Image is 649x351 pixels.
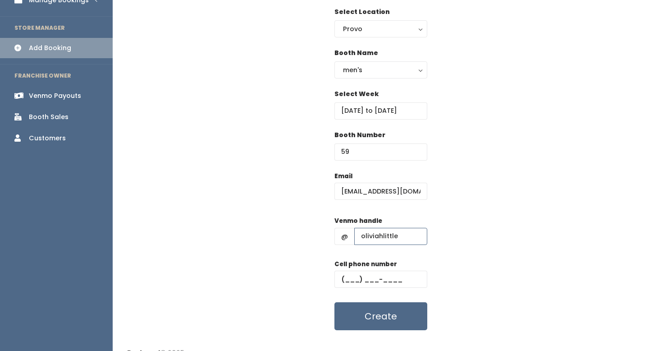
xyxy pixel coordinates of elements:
div: Venmo Payouts [29,91,81,101]
label: Select Week [334,89,379,99]
div: Customers [29,134,66,143]
label: Email [334,172,352,181]
span: @ [334,228,355,245]
button: Create [334,302,427,330]
input: Booth Number [334,143,427,161]
div: men's [343,65,419,75]
input: @ . [334,183,427,200]
button: men's [334,61,427,79]
div: Add Booking [29,43,71,53]
label: Booth Name [334,48,378,58]
button: Provo [334,20,427,37]
label: Cell phone number [334,260,397,269]
div: Booth Sales [29,112,69,122]
label: Venmo handle [334,217,382,226]
div: Provo [343,24,419,34]
input: (___) ___-____ [334,271,427,288]
label: Booth Number [334,130,385,140]
input: Select week [334,102,427,120]
label: Select Location [334,7,390,17]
